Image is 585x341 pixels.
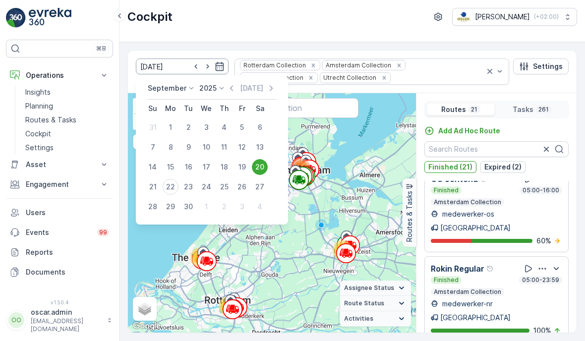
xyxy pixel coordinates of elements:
[6,223,113,242] a: Events99
[440,209,494,219] p: medewerker-os
[134,298,156,320] a: Layers
[127,9,173,25] p: Cockpit
[344,315,373,323] span: Activities
[486,265,494,273] div: Help Tooltip Icon
[145,179,161,195] div: 21
[219,296,238,316] div: 48
[6,65,113,85] button: Operations
[424,126,500,136] a: Add Ad Hoc Route
[521,276,560,284] p: 05:00-23:59
[340,311,411,327] summary: Activities
[513,105,533,114] p: Tasks
[234,119,250,135] div: 5
[340,281,411,296] summary: Assignee Status
[21,127,113,141] a: Cockpit
[26,247,109,257] p: Reports
[6,174,113,194] button: Engagement
[240,83,263,93] p: [DATE]
[198,139,214,155] div: 10
[180,179,196,195] div: 23
[537,106,550,114] p: 261
[180,199,196,215] div: 30
[234,159,250,175] div: 19
[252,179,268,195] div: 27
[291,158,310,178] div: 180
[441,105,466,114] p: Routes
[333,240,352,260] div: 19
[198,119,214,135] div: 3
[134,114,149,129] a: Zoom Out
[21,113,113,127] a: Routes & Tasks
[99,228,107,236] p: 99
[433,288,502,296] p: Amsterdam Collection
[25,87,51,97] p: Insights
[144,100,162,117] th: Sunday
[480,161,526,173] button: Expired (2)
[25,101,53,111] p: Planning
[163,119,178,135] div: 1
[323,60,393,70] div: Amsterdam Collection
[234,139,250,155] div: 12
[190,247,210,267] div: 14
[26,160,93,170] p: Asset
[180,139,196,155] div: 9
[145,199,161,215] div: 28
[424,141,569,157] input: Search Routes
[6,262,113,282] a: Documents
[25,129,51,139] p: Cockpit
[428,162,472,172] p: Finished (21)
[26,227,91,237] p: Events
[21,141,113,155] a: Settings
[470,106,478,114] p: 21
[513,58,569,74] button: Settings
[534,13,559,21] p: ( +02:00 )
[6,307,113,333] button: OOoscar.admin[EMAIL_ADDRESS][DOMAIN_NAME]
[26,267,109,277] p: Documents
[25,115,76,125] p: Routes & Tasks
[522,186,560,194] p: 05:00-16:00
[438,126,500,136] p: Add Ad Hoc Route
[475,12,530,22] p: [PERSON_NAME]
[21,99,113,113] a: Planning
[240,73,305,82] div: Den Haag Collection
[216,159,232,175] div: 18
[198,159,214,175] div: 17
[148,83,186,93] p: September
[145,139,161,155] div: 7
[252,119,268,135] div: 6
[320,73,378,82] div: Utrecht Collection
[162,100,179,117] th: Monday
[163,139,178,155] div: 8
[8,312,24,328] div: OO
[31,317,102,333] p: [EMAIL_ADDRESS][DOMAIN_NAME]
[26,70,93,80] p: Operations
[134,99,149,114] a: Zoom In
[305,74,316,82] div: Remove Den Haag Collection
[240,60,307,70] div: Rotterdam Collection
[216,119,232,135] div: 4
[440,299,493,309] p: medewerker-nr
[216,139,232,155] div: 11
[25,143,54,153] p: Settings
[379,74,390,82] div: Remove Utrecht Collection
[136,58,229,74] input: dd/mm/yyyy
[31,307,102,317] p: oscar.admin
[234,179,250,195] div: 26
[433,186,460,194] p: Finished
[405,191,414,242] p: Routes & Tasks
[251,100,269,117] th: Saturday
[457,11,471,22] img: basis-logo_rgb2x.png
[344,299,384,307] span: Route Status
[21,85,113,99] a: Insights
[6,155,113,174] button: Asset
[533,61,563,71] p: Settings
[96,45,106,53] p: ⌘B
[163,179,178,195] div: 22
[484,162,522,172] p: Expired (2)
[440,313,511,323] p: [GEOGRAPHIC_DATA]
[394,61,405,69] div: Remove Amsterdam Collection
[197,100,215,117] th: Wednesday
[6,242,113,262] a: Reports
[344,284,394,292] span: Assignee Status
[440,223,511,233] p: [GEOGRAPHIC_DATA]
